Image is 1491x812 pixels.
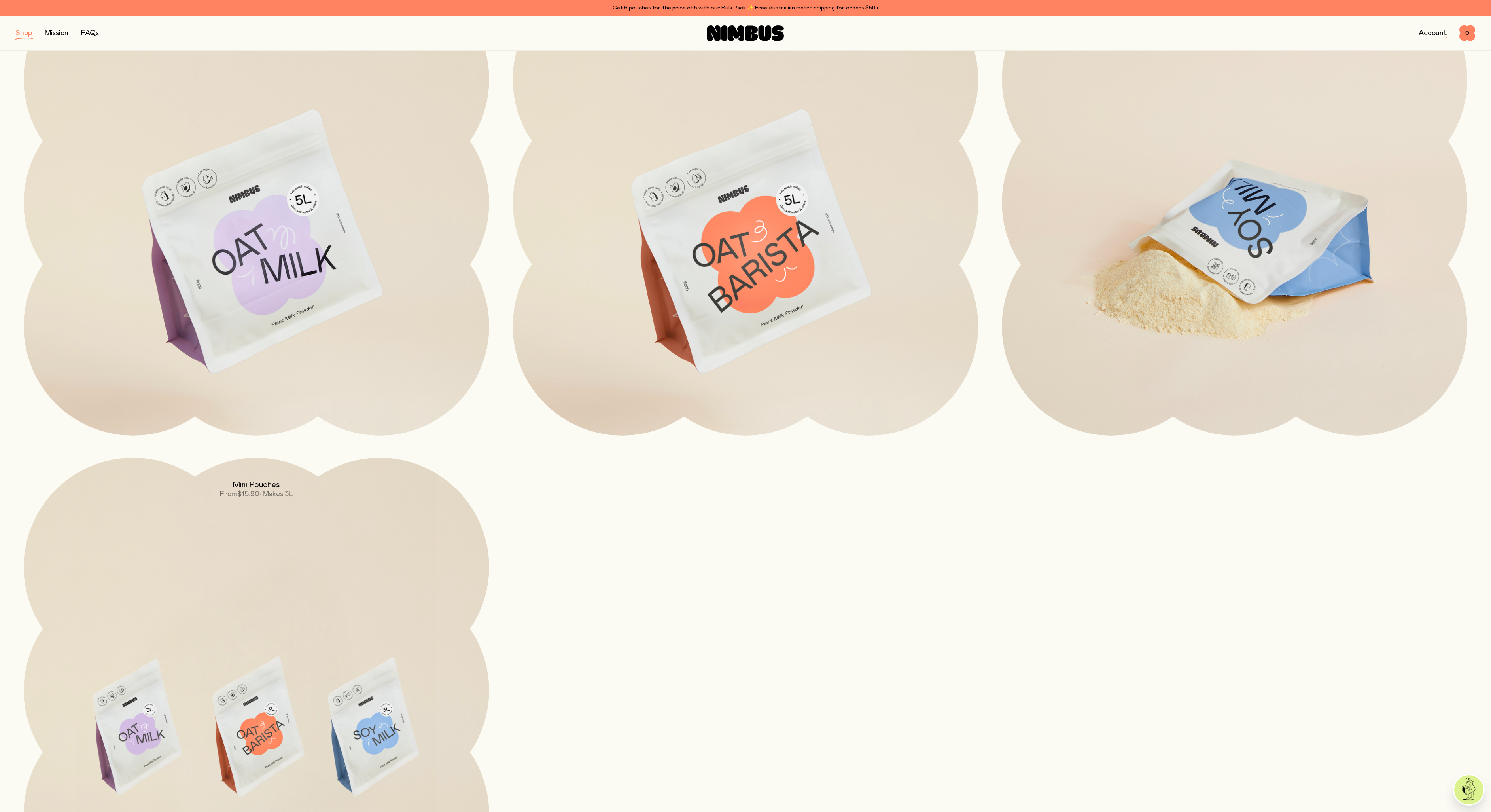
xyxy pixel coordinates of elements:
[237,491,259,498] span: $15.90
[81,30,99,37] a: FAQs
[1419,30,1447,37] a: Account
[220,491,237,498] span: From
[1454,775,1483,804] img: agent
[16,3,1475,13] div: Get 6 pouches for the price of 5 with our Bulk Pack ✨ Free Australian metro shipping for orders $59+
[45,30,68,37] a: Mission
[233,480,280,489] h2: Mini Pouches
[1459,25,1475,41] button: 0
[259,491,293,498] span: • Makes 3L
